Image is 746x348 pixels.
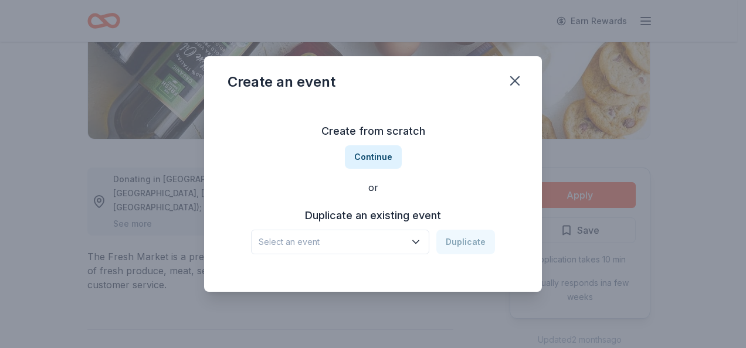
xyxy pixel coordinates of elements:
[228,73,335,91] div: Create an event
[345,145,402,169] button: Continue
[228,180,518,195] div: or
[228,122,518,141] h3: Create from scratch
[251,230,429,254] button: Select an event
[259,235,405,249] span: Select an event
[251,206,495,225] h3: Duplicate an existing event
